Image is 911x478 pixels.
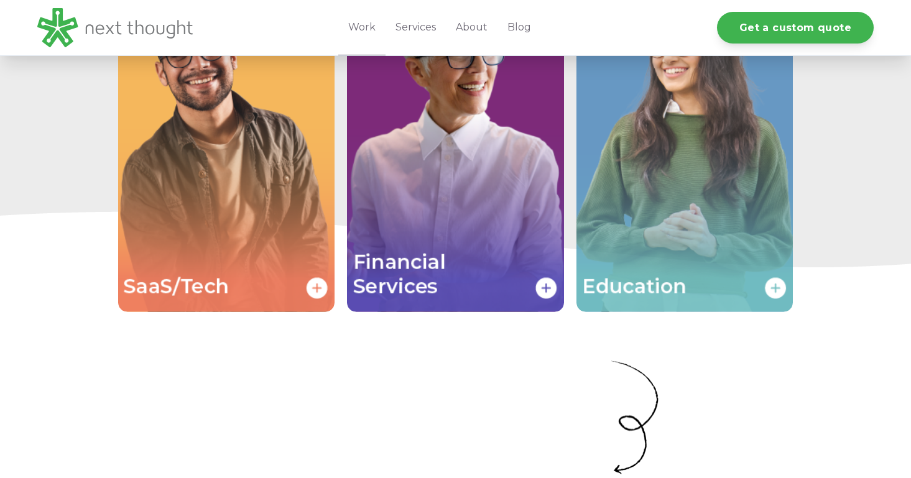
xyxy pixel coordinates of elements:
[597,359,672,476] img: Arrow
[37,8,193,47] img: LG - NextThought Logo
[717,12,874,44] a: Get a custom quote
